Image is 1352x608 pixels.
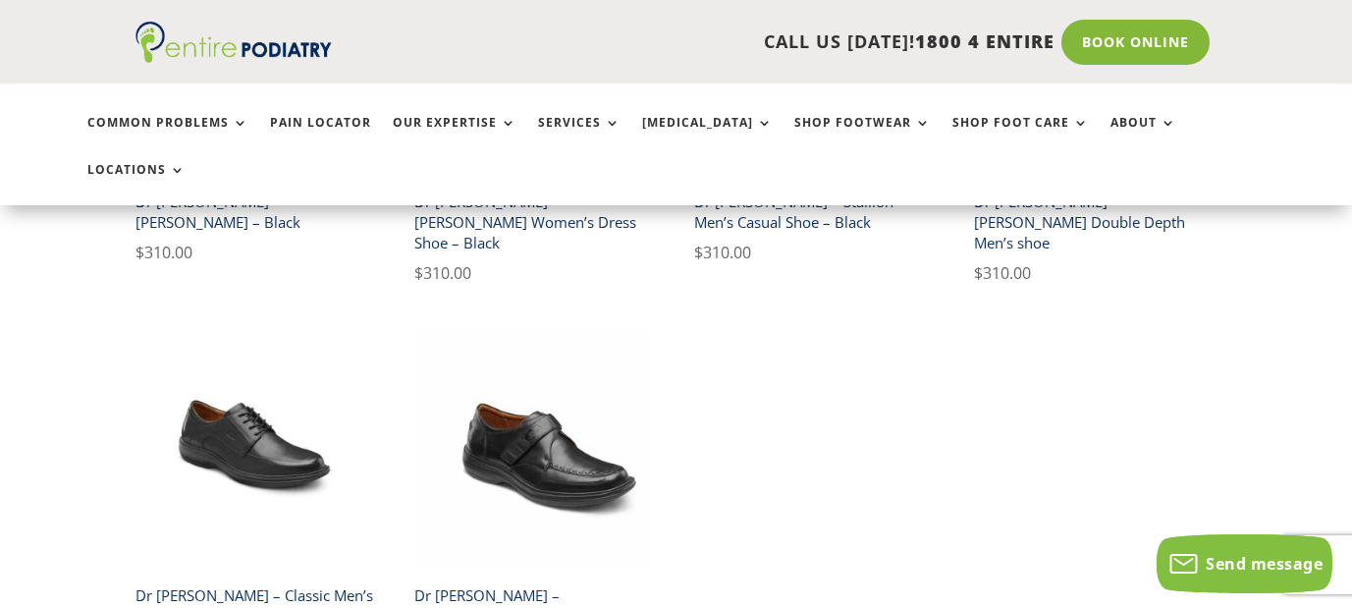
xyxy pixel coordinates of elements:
h2: Dr [PERSON_NAME] – [PERSON_NAME] Double Depth Men’s shoe [974,184,1213,260]
a: Our Expertise [393,116,516,158]
h2: Dr [PERSON_NAME] – [PERSON_NAME] Women’s Dress Shoe – Black [414,184,653,260]
a: Common Problems [87,116,248,158]
a: Services [538,116,621,158]
img: Dr Comfort Frank Mens Dress Shoe Black [414,330,653,569]
a: Shop Footwear [794,116,931,158]
button: Send message [1157,534,1332,593]
a: About [1110,116,1176,158]
span: $ [974,262,983,284]
bdi: 310.00 [414,262,471,284]
bdi: 310.00 [694,242,751,263]
a: Entire Podiatry [135,47,332,67]
p: CALL US [DATE]! [382,29,1055,55]
bdi: 310.00 [135,242,192,263]
h2: Dr [PERSON_NAME] – [PERSON_NAME] – Black [135,184,374,240]
span: 1800 4 ENTIRE [915,29,1055,53]
a: Shop Foot Care [952,116,1089,158]
span: Send message [1206,553,1323,575]
img: logo (1) [135,22,332,63]
span: $ [414,262,423,284]
span: $ [135,242,144,263]
img: Dr Comfort Classic Mens Dress Shoe Black [135,330,374,569]
bdi: 310.00 [974,262,1031,284]
a: Pain Locator [270,116,371,158]
a: Locations [87,163,186,205]
a: [MEDICAL_DATA] [642,116,773,158]
a: Book Online [1061,20,1210,65]
span: $ [694,242,703,263]
h2: Dr [PERSON_NAME] – Stallion Men’s Casual Shoe – Black [694,184,933,240]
